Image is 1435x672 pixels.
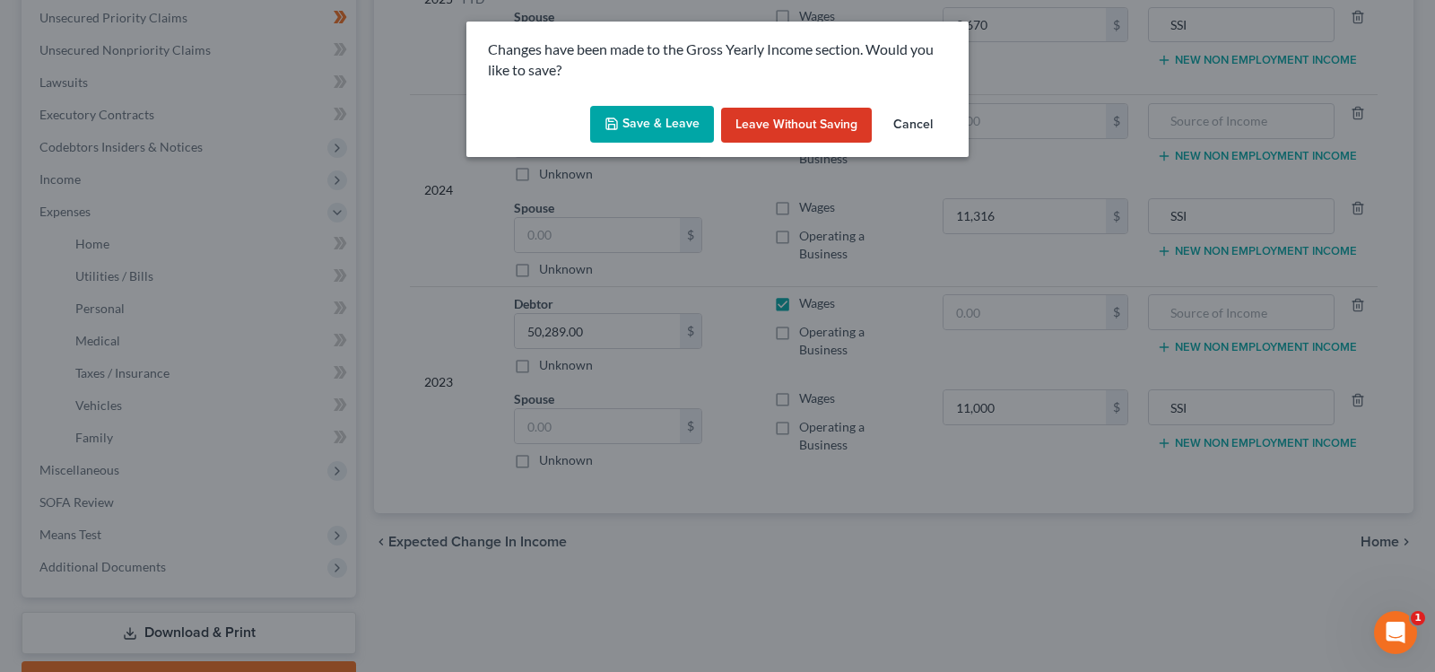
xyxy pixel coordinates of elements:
button: Leave without Saving [721,108,872,144]
span: 1 [1411,611,1425,625]
iframe: Intercom live chat [1374,611,1417,654]
button: Cancel [879,108,947,144]
button: Save & Leave [590,106,714,144]
p: Changes have been made to the Gross Yearly Income section. Would you like to save? [488,39,947,81]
